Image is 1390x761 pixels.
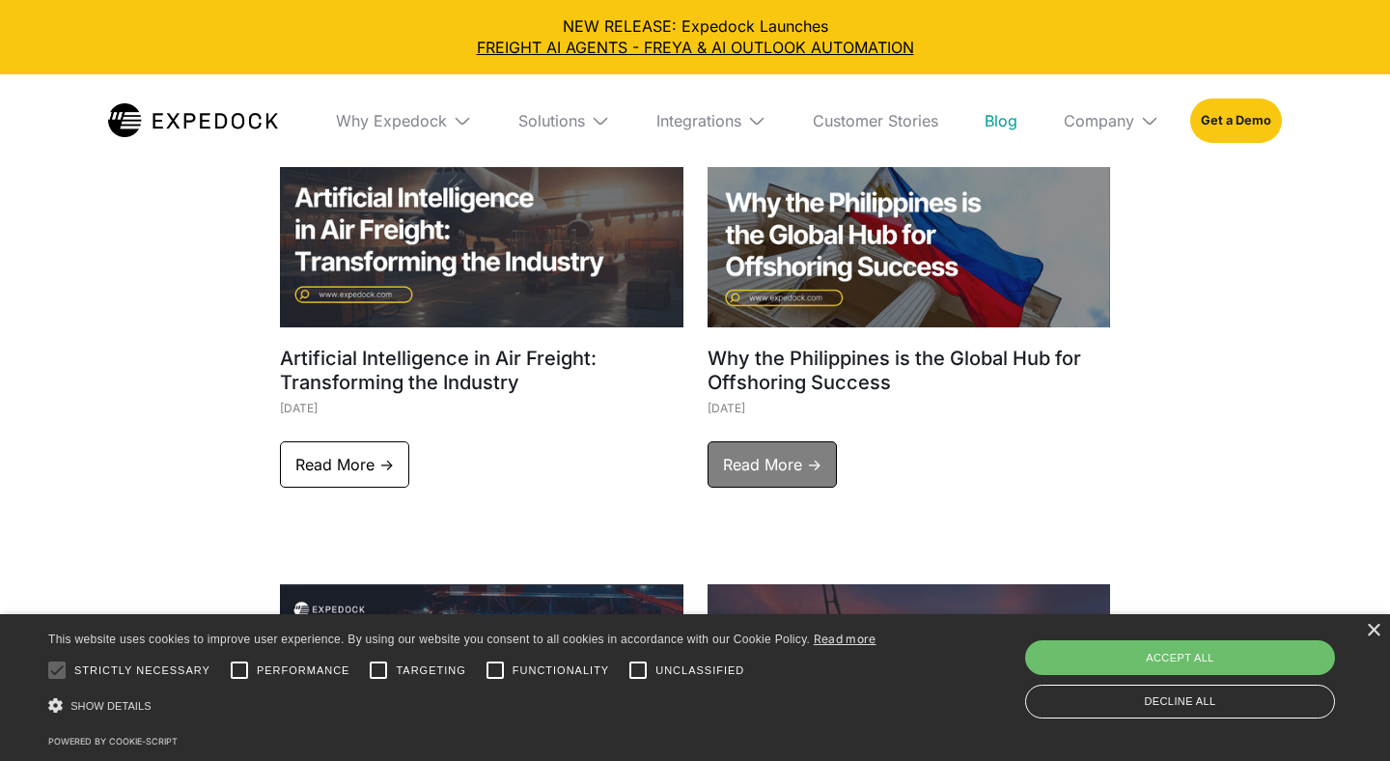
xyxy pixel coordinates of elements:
[15,15,1375,59] div: NEW RELEASE: Expedock Launches
[656,111,741,130] div: Integrations
[503,74,625,167] div: Solutions
[1025,640,1335,675] div: Accept all
[1059,552,1390,761] iframe: Chat Widget
[969,74,1033,167] a: Blog
[280,395,683,422] div: [DATE]
[513,662,609,679] span: Functionality
[641,74,782,167] div: Integrations
[1048,74,1175,167] div: Company
[655,662,744,679] span: Unclassified
[708,347,1111,395] h1: Why the Philippines is the Global Hub for Offshoring Success
[48,736,178,747] a: Powered by cookie-script
[280,347,683,395] h1: Artificial Intelligence in Air Freight: Transforming the Industry
[15,37,1375,58] a: FREIGHT AI AGENTS - FREYA & AI OUTLOOK AUTOMATION
[74,662,210,679] span: Strictly necessary
[257,662,350,679] span: Performance
[280,441,409,488] a: Read More ->
[708,441,837,488] a: Read More ->
[70,700,152,712] span: Show details
[48,633,810,646] span: This website uses cookies to improve user experience. By using our website you consent to all coo...
[518,111,585,130] div: Solutions
[797,74,954,167] a: Customer Stories
[708,395,1111,422] div: [DATE]
[1025,685,1335,719] div: Decline all
[320,74,487,167] div: Why Expedock
[48,692,876,719] div: Show details
[814,632,876,646] a: Read more
[396,662,465,679] span: Targeting
[336,111,447,130] div: Why Expedock
[1064,111,1134,130] div: Company
[1190,99,1282,143] a: Get a Demo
